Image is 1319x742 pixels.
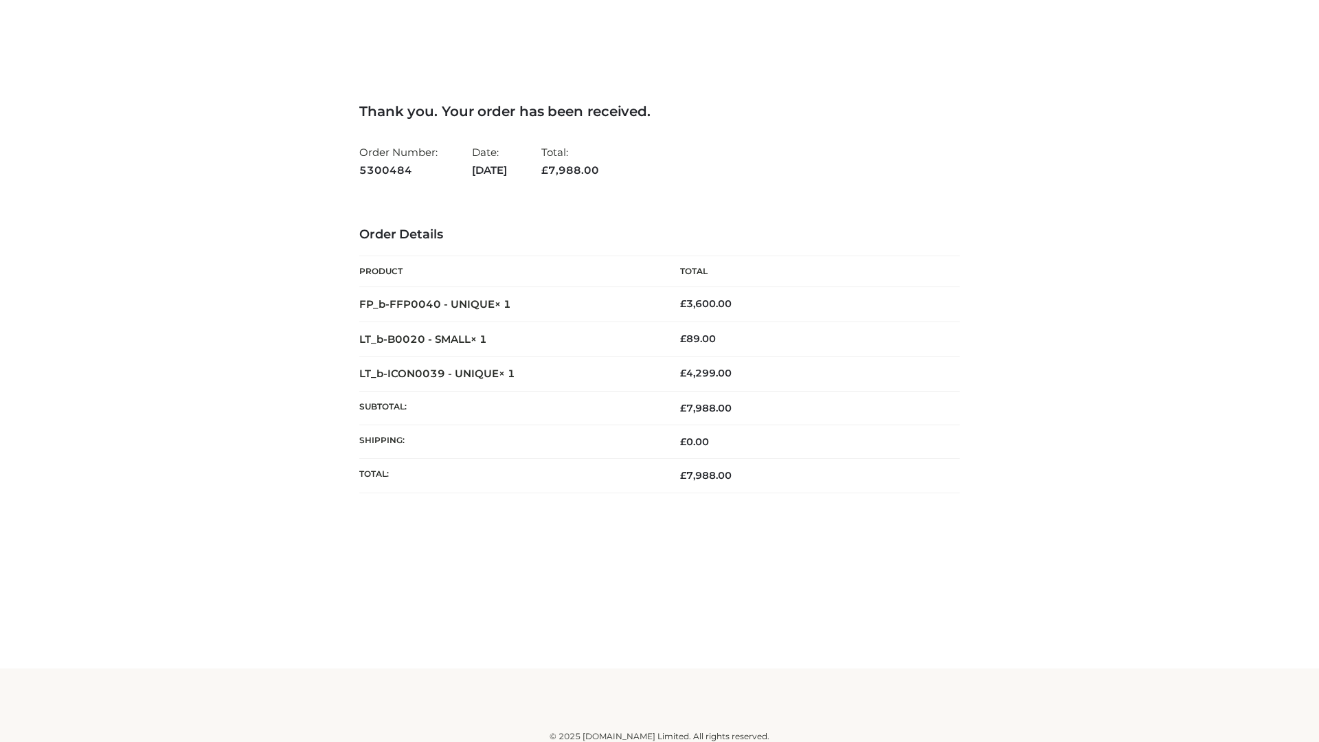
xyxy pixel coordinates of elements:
[680,402,732,414] span: 7,988.00
[680,297,686,310] span: £
[680,297,732,310] bdi: 3,600.00
[680,436,686,448] span: £
[471,333,487,346] strong: × 1
[495,297,511,311] strong: × 1
[359,391,659,425] th: Subtotal:
[499,367,515,380] strong: × 1
[359,140,438,182] li: Order Number:
[680,333,716,345] bdi: 89.00
[472,140,507,182] li: Date:
[472,161,507,179] strong: [DATE]
[541,164,599,177] span: 7,988.00
[359,367,515,380] strong: LT_b-ICON0039 - UNIQUE
[359,256,659,287] th: Product
[680,367,686,379] span: £
[680,333,686,345] span: £
[680,469,732,482] span: 7,988.00
[359,161,438,179] strong: 5300484
[680,469,686,482] span: £
[359,425,659,459] th: Shipping:
[359,459,659,493] th: Total:
[359,227,960,243] h3: Order Details
[359,333,487,346] strong: LT_b-B0020 - SMALL
[541,164,548,177] span: £
[359,103,960,120] h3: Thank you. Your order has been received.
[680,436,709,448] bdi: 0.00
[659,256,960,287] th: Total
[680,402,686,414] span: £
[680,367,732,379] bdi: 4,299.00
[359,297,511,311] strong: FP_b-FFP0040 - UNIQUE
[541,140,599,182] li: Total:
